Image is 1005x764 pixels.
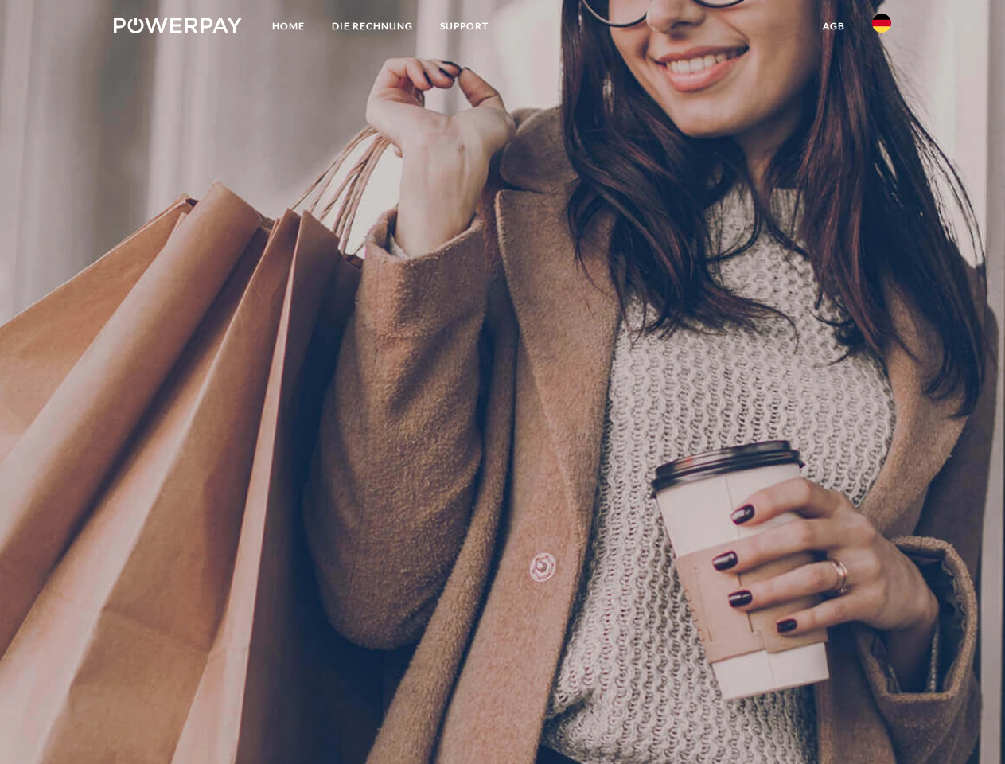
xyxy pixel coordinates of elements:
[872,14,891,33] img: de
[259,12,318,41] a: Home
[427,12,502,41] a: SUPPORT
[114,18,242,33] img: logo-powerpay-white.svg
[809,12,859,41] a: agb
[318,12,427,41] a: DIE RECHNUNG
